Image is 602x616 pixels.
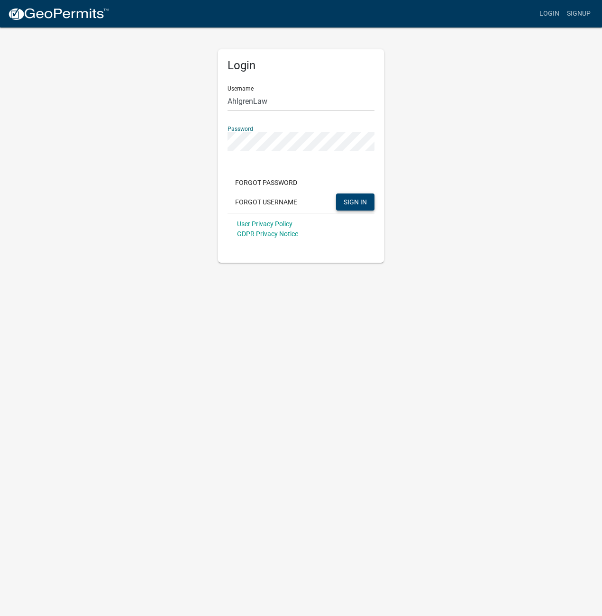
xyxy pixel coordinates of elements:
[563,5,594,23] a: Signup
[237,220,292,228] a: User Privacy Policy
[228,174,305,191] button: Forgot Password
[228,59,374,73] h5: Login
[228,193,305,211] button: Forgot Username
[344,198,367,205] span: SIGN IN
[336,193,374,211] button: SIGN IN
[536,5,563,23] a: Login
[237,230,298,238] a: GDPR Privacy Notice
